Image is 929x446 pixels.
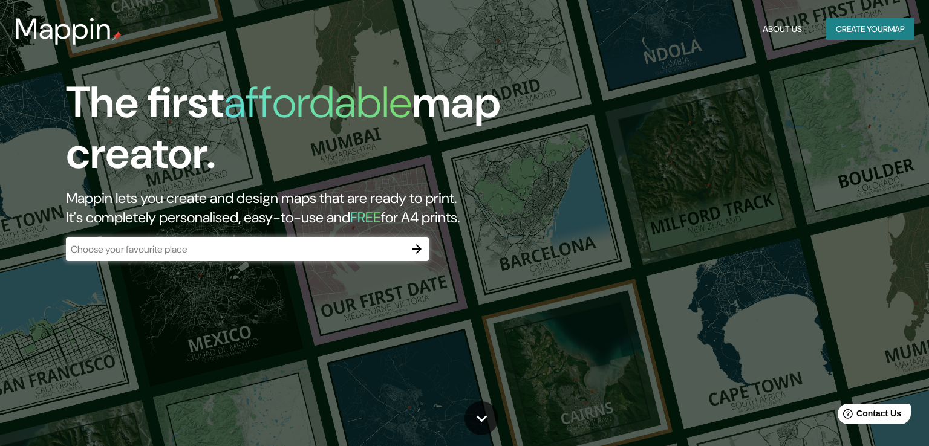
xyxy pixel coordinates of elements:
[758,18,807,40] button: About Us
[112,31,122,41] img: mappin-pin
[66,77,530,189] h1: The first map creator.
[224,74,412,131] h1: affordable
[821,399,916,433] iframe: Help widget launcher
[350,208,381,227] h5: FREE
[66,242,405,256] input: Choose your favourite place
[15,12,112,46] h3: Mappin
[66,189,530,227] h2: Mappin lets you create and design maps that are ready to print. It's completely personalised, eas...
[826,18,914,40] button: Create yourmap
